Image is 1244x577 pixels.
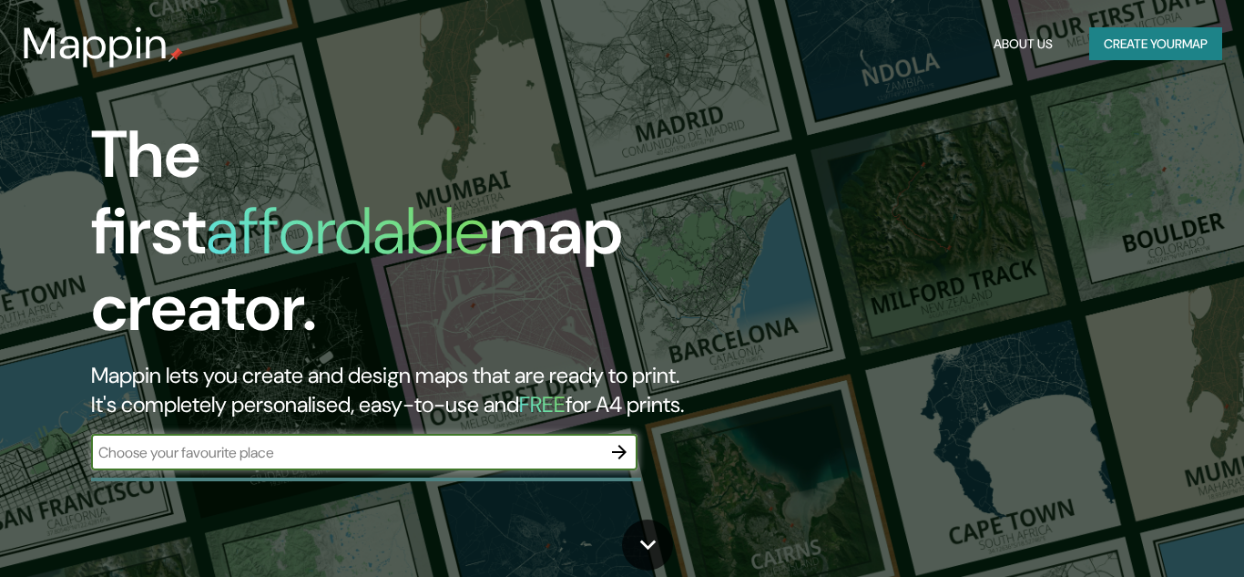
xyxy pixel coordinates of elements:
[91,361,713,419] h2: Mappin lets you create and design maps that are ready to print. It's completely personalised, eas...
[168,47,183,62] img: mappin-pin
[91,117,713,361] h1: The first map creator.
[1089,27,1222,61] button: Create yourmap
[91,442,601,463] input: Choose your favourite place
[519,390,566,418] h5: FREE
[986,27,1060,61] button: About Us
[22,18,168,69] h3: Mappin
[206,189,489,273] h1: affordable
